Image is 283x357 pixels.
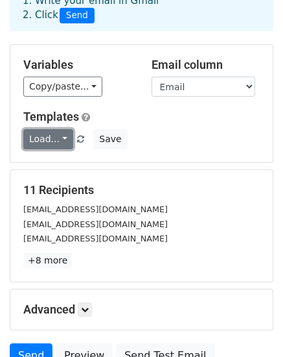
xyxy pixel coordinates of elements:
[23,77,102,97] a: Copy/paste...
[93,129,127,149] button: Save
[23,219,168,229] small: [EMAIL_ADDRESS][DOMAIN_NAME]
[23,204,168,214] small: [EMAIL_ADDRESS][DOMAIN_NAME]
[23,302,260,317] h5: Advanced
[23,234,168,243] small: [EMAIL_ADDRESS][DOMAIN_NAME]
[23,129,73,149] a: Load...
[23,252,72,269] a: +8 more
[23,58,132,72] h5: Variables
[23,110,79,123] a: Templates
[60,8,95,23] span: Send
[152,58,260,72] h5: Email column
[218,295,283,357] iframe: Chat Widget
[23,183,260,197] h5: 11 Recipients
